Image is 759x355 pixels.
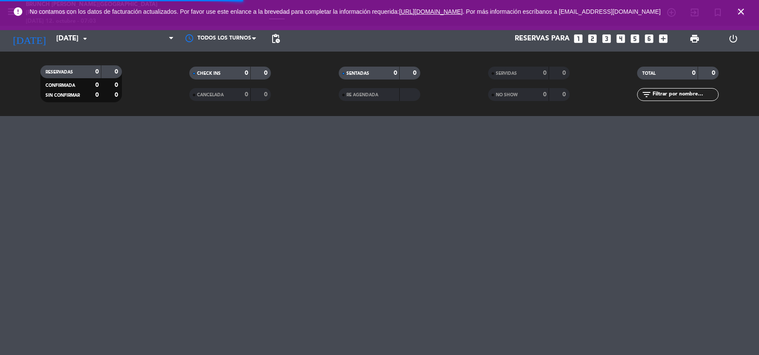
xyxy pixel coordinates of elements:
[399,8,463,15] a: [URL][DOMAIN_NAME]
[712,70,717,76] strong: 0
[245,92,248,98] strong: 0
[587,33,598,44] i: looks_two
[642,71,656,76] span: TOTAL
[644,33,655,44] i: looks_6
[264,70,269,76] strong: 0
[346,93,378,97] span: RE AGENDADA
[689,34,700,44] span: print
[264,92,269,98] strong: 0
[543,70,546,76] strong: 0
[562,70,568,76] strong: 0
[515,35,570,43] span: Reservas para
[46,83,75,88] span: CONFIRMADA
[496,71,517,76] span: SERVIDAS
[543,92,546,98] strong: 0
[652,90,718,99] input: Filtrar por nombre...
[115,82,120,88] strong: 0
[692,70,695,76] strong: 0
[95,82,99,88] strong: 0
[714,26,753,52] div: LOG OUT
[115,69,120,75] strong: 0
[615,33,626,44] i: looks_4
[95,69,99,75] strong: 0
[80,34,90,44] i: arrow_drop_down
[658,33,669,44] i: add_box
[95,92,99,98] strong: 0
[13,6,23,17] i: error
[629,33,641,44] i: looks_5
[601,33,612,44] i: looks_3
[245,70,248,76] strong: 0
[641,89,652,100] i: filter_list
[197,93,224,97] span: CANCELADA
[562,92,568,98] strong: 0
[573,33,584,44] i: looks_one
[394,70,397,76] strong: 0
[728,34,738,44] i: power_settings_new
[736,6,746,17] i: close
[346,71,369,76] span: SENTADAS
[46,93,80,98] span: SIN CONFIRMAR
[270,34,281,44] span: pending_actions
[496,93,518,97] span: NO SHOW
[6,29,52,48] i: [DATE]
[413,70,418,76] strong: 0
[463,8,661,15] a: . Por más información escríbanos a [EMAIL_ADDRESS][DOMAIN_NAME]
[115,92,120,98] strong: 0
[30,8,661,15] span: No contamos con los datos de facturación actualizados. Por favor use este enlance a la brevedad p...
[46,70,73,74] span: RESERVADAS
[197,71,221,76] span: CHECK INS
